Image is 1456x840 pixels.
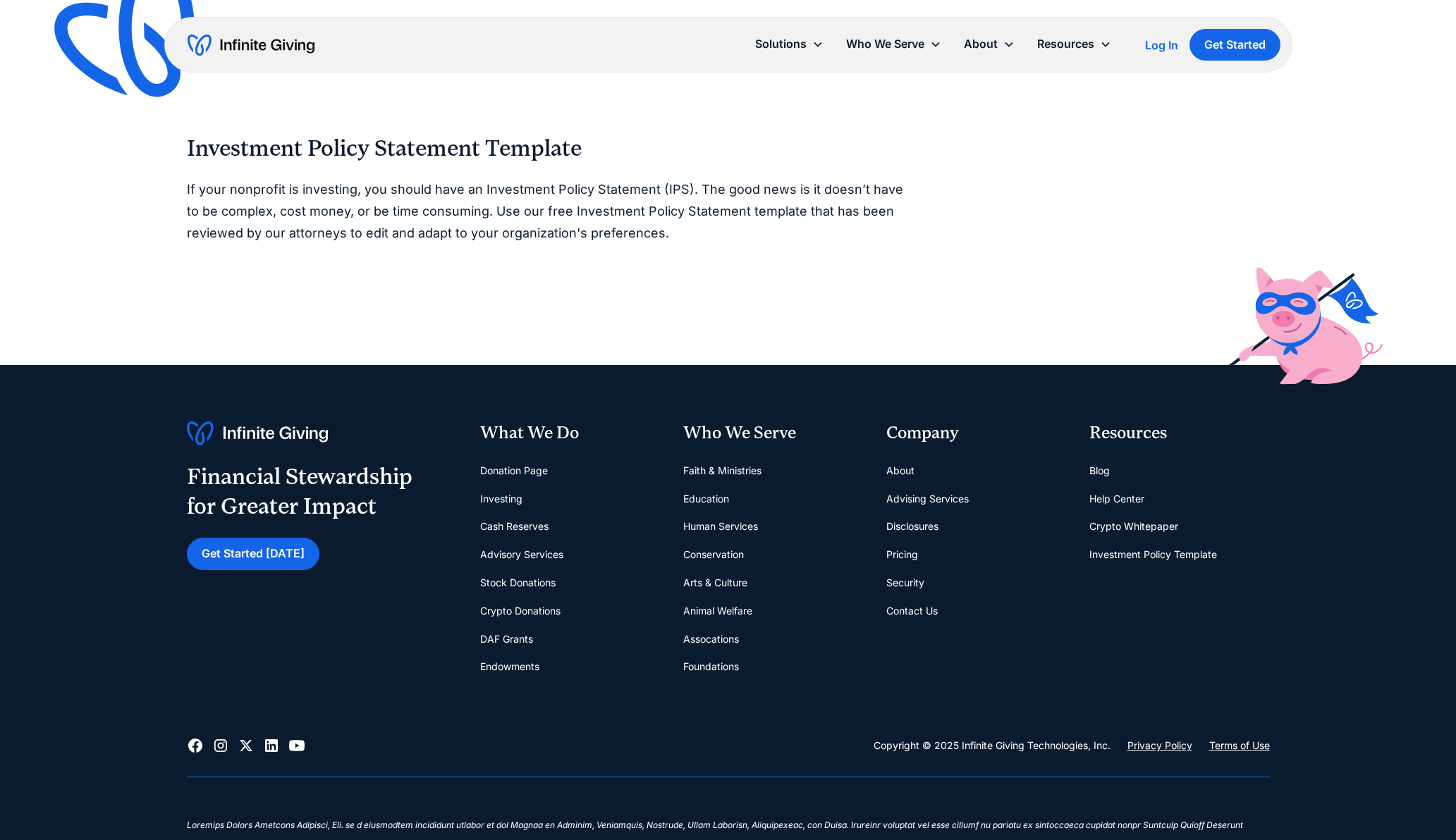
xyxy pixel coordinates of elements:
[1089,512,1178,541] a: Crypto Whitepaper
[480,457,548,485] a: Donation Page
[683,512,758,541] a: Human Services
[846,35,924,54] div: Who We Serve
[1037,35,1094,54] div: Resources
[886,597,938,625] a: Contact Us
[683,569,747,597] a: Arts & Culture
[835,29,953,59] div: Who We Serve
[683,421,864,445] div: Who We Serve
[886,457,914,485] a: About
[683,457,761,485] a: Faith & Ministries
[683,541,744,569] a: Conservation
[187,179,909,244] p: If your nonprofit is investing, you should have an Investment Policy Statement (IPS). The good ne...
[480,569,556,597] a: Stock Donations
[480,653,539,681] a: Endowments
[480,512,549,541] a: Cash Reserves
[1209,737,1270,754] a: Terms of Use
[1026,29,1122,59] div: Resources
[886,512,938,541] a: Disclosures
[480,421,661,445] div: What We Do
[187,135,909,162] h2: Investment Policy Statement Template
[187,462,412,521] div: Financial Stewardship for Greater Impact
[964,35,998,54] div: About
[683,625,739,653] a: Assocations
[480,597,561,625] a: Crypto Donations
[886,569,924,597] a: Security
[683,485,729,513] a: Education
[755,35,807,54] div: Solutions
[886,485,969,513] a: Advising Services
[683,597,752,625] a: Animal Welfare
[480,625,533,653] a: DAF Grants
[744,29,835,59] div: Solutions
[1089,541,1217,569] a: Investment Policy Template
[1089,457,1110,485] a: Blog
[1089,485,1144,513] a: Help Center
[188,34,314,56] a: home
[187,800,1270,819] div: ‍‍‍
[1089,421,1270,445] div: Resources
[886,541,918,569] a: Pricing
[683,653,739,681] a: Foundations
[1189,29,1280,61] a: Get Started
[953,29,1026,59] div: About
[480,541,563,569] a: Advisory Services
[1145,37,1178,54] a: Log In
[187,538,319,569] a: Get Started [DATE]
[874,737,1111,754] div: Copyright © 2025 Infinite Giving Technologies, Inc.
[1127,737,1192,754] a: Privacy Policy
[1145,39,1178,51] div: Log In
[886,421,1067,445] div: Company
[480,485,522,513] a: Investing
